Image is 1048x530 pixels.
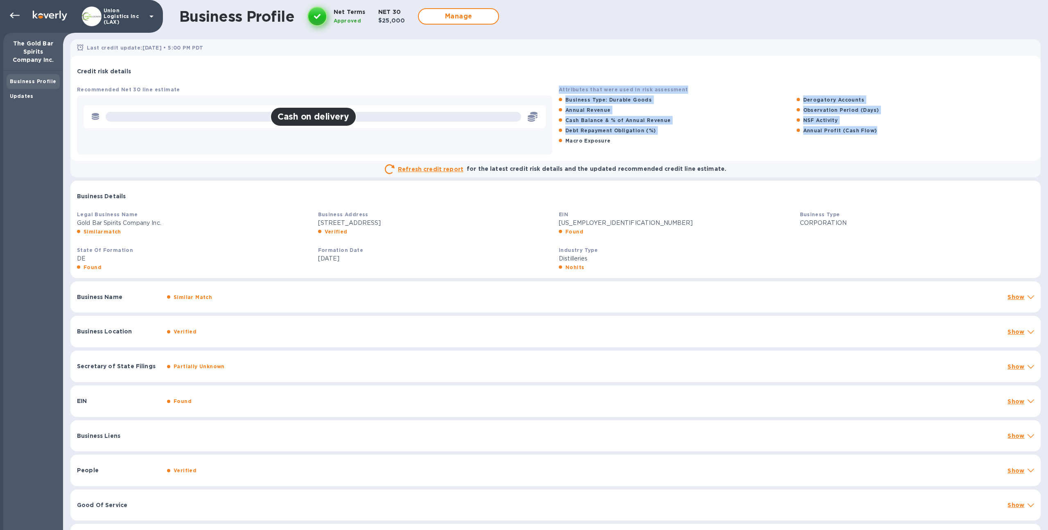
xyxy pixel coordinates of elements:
b: Verified [174,467,196,473]
b: Verified [174,328,196,335]
div: EINFoundShow [70,385,1041,417]
div: Business Details [70,181,1041,207]
b: Last credit update: [DATE] • 5:00 PM PDT [87,45,203,51]
p: [STREET_ADDRESS] [318,219,553,227]
u: Refresh credit report [398,166,463,172]
b: Updates [10,93,34,99]
p: Business Location [77,327,160,335]
p: Union Logistics Inc (LAX) [104,8,145,25]
p: EIN [77,397,160,405]
div: Business NameSimilar MatchShow [70,281,1041,313]
b: NET 30 [378,9,401,15]
h1: Business Profile [179,8,294,25]
b: Verified [325,229,348,235]
b: Derogatory Accounts [803,97,865,103]
b: State Of Formation [77,247,133,253]
b: Net Terms [334,9,365,15]
p: Show [1007,501,1024,509]
b: Similar Match [174,294,212,300]
p: Business Details [77,192,160,200]
div: Credit risk details [70,56,1041,82]
b: Industry Type [559,247,598,253]
b: Observation Period (Days) [803,107,879,113]
b: Found [565,229,583,235]
span: Manage [425,11,492,21]
p: Gold Bar Spirits Company Inc. [77,219,312,227]
p: Show [1007,293,1024,301]
p: The Gold Bar Spirits Company Inc. [10,39,56,64]
div: Secretary of State FilingsPartially UnknownShow [70,351,1041,382]
p: Business Name [77,293,160,301]
p: Secretary of State Filings [77,362,160,370]
b: Business Type: Durable Goods [565,97,652,103]
button: Manage [418,8,499,25]
div: PeopleVerifiedShow [70,455,1041,486]
b: Attributes that were used in risk assessment [559,86,688,93]
div: Business LocationVerifiedShow [70,316,1041,347]
p: DE [77,254,312,263]
b: Macro Exposure [565,138,611,144]
h2: Cash on delivery [278,111,349,122]
p: [US_EMPLOYER_IDENTIFICATION_NUMBER] [559,219,793,227]
img: Logo [33,11,67,20]
p: Show [1007,362,1024,371]
p: Show [1007,397,1024,405]
b: Recommended Net 30 line estimate [77,86,180,93]
b: Similarmatch [84,229,121,235]
p: Show [1007,432,1024,440]
p: People [77,466,160,474]
b: Debt Repayment Obligation (%) [565,127,656,134]
p: Show [1007,467,1024,475]
b: Partially Unknown [174,363,225,369]
p: Show [1007,328,1024,336]
b: Nohits [565,264,584,270]
b: Found [174,398,192,404]
b: Business Address [318,211,368,217]
p: Credit risk details [77,67,160,75]
b: Business Profile [10,78,56,84]
b: Annual Revenue [565,107,611,113]
div: Business LiensShow [70,420,1041,451]
b: for the latest credit risk details and the updated recommended credit line estimate. [467,165,726,172]
p: Business Liens [77,432,160,440]
b: Annual Profit (Cash Flow) [803,127,877,134]
b: Cash Balance & % of Annual Revenue [565,117,671,123]
div: Good Of ServiceShow [70,489,1041,521]
b: NSF Activity [803,117,838,123]
b: $25,000 [378,17,405,24]
b: Approved [334,18,361,24]
b: EIN [559,211,568,217]
b: Business Type [800,211,840,217]
b: Legal Business Name [77,211,138,217]
b: Found [84,264,102,270]
b: Formation Date [318,247,364,253]
p: CORPORATION [800,219,1034,227]
p: Distilleries [559,254,793,263]
p: Good Of Service [77,501,160,509]
p: [DATE] [318,254,553,263]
